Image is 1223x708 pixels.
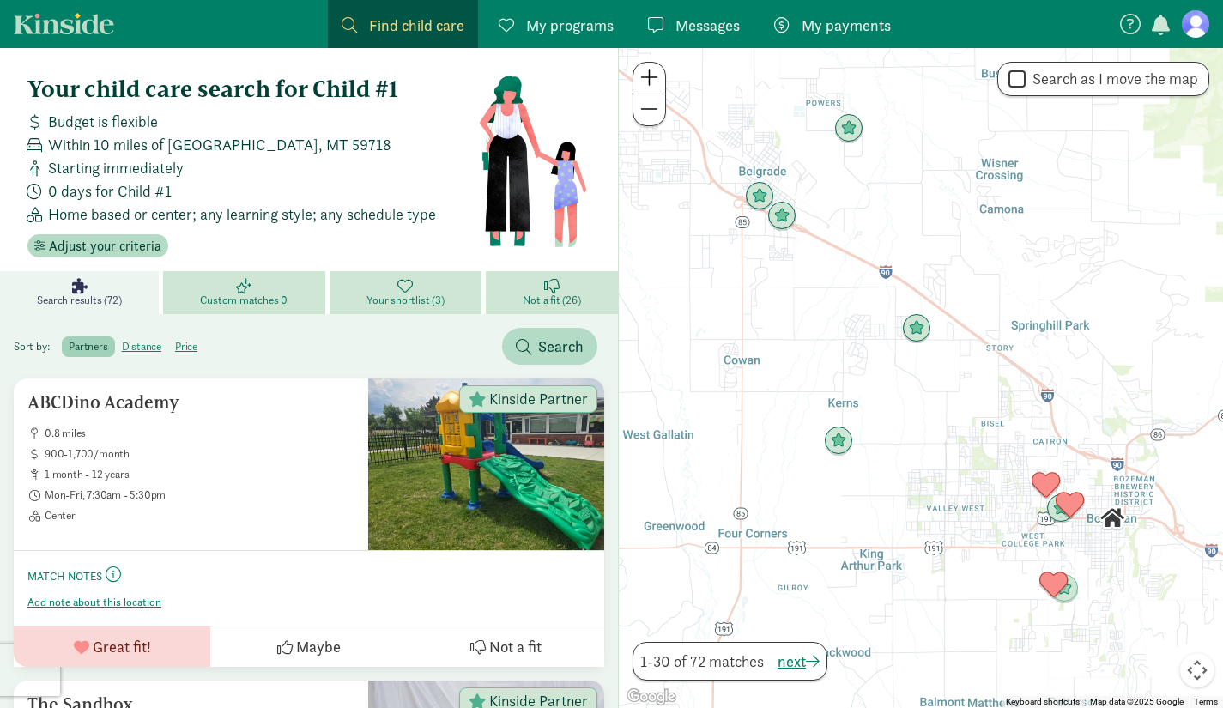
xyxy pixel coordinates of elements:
div: Click to see details [1043,567,1086,610]
span: Maybe [296,635,341,658]
div: Click to see details [1032,564,1075,607]
div: Click to see details [817,420,860,463]
span: Adjust your criteria [49,236,161,257]
button: Search [502,328,597,365]
span: Not a fit (26) [523,293,580,307]
a: Your shortlist (3) [330,271,486,314]
a: Kinside [14,13,114,34]
span: Starting immediately [48,156,184,179]
span: My programs [526,14,614,37]
span: 1-30 of 72 matches [640,650,764,673]
span: Sort by: [14,339,59,354]
span: 1 month - 12 years [45,468,354,481]
span: Search results (72) [37,293,121,307]
span: Messages [675,14,740,37]
span: Mon-Fri, 7:30am - 5:30pm [45,488,354,502]
button: Keyboard shortcuts [1006,696,1080,708]
span: Not a fit [489,635,542,658]
span: Center [45,509,354,523]
div: Click to see details [1049,484,1092,527]
h5: ABCDino Academy [27,392,354,413]
div: Click to see details [1039,487,1082,530]
span: Custom matches 0 [200,293,288,307]
img: Google [623,686,680,708]
label: Search as I move the map [1026,69,1198,89]
small: Match Notes [27,569,102,584]
a: Not a fit (26) [486,271,618,314]
button: Great fit! [14,626,210,667]
button: Not a fit [408,626,604,667]
a: Open this area in Google Maps (opens a new window) [623,686,680,708]
a: Custom matches 0 [163,271,330,314]
button: Map camera controls [1180,653,1214,687]
span: Kinside Partner [489,391,588,407]
label: distance [115,336,168,357]
div: Click to see details [760,195,803,238]
div: Click to see details [1025,464,1068,507]
button: Maybe [210,626,407,667]
a: Terms (opens in new tab) [1194,697,1218,706]
div: Click to see details [895,307,938,350]
span: Budget is flexible [48,110,158,133]
label: partners [62,336,114,357]
div: Click to see details [738,175,781,218]
span: My payments [802,14,891,37]
span: Map data ©2025 Google [1090,697,1184,706]
h4: Your child care search for Child #1 [27,76,478,103]
label: price [168,336,204,357]
span: Find child care [369,14,464,37]
span: Your shortlist (3) [366,293,444,307]
span: Search [538,335,584,358]
button: Adjust your criteria [27,234,168,258]
span: Within 10 miles of [GEOGRAPHIC_DATA], MT 59718 [48,133,391,156]
span: 0 days for Child #1 [48,179,172,203]
div: Click to see details [1091,497,1134,540]
span: Home based or center; any learning style; any schedule type [48,203,436,226]
span: Great fit! [93,635,151,658]
button: Add note about this location [27,596,161,609]
button: next [778,650,820,673]
div: Click to see details [827,107,870,150]
span: 900-1,700/month [45,447,354,461]
span: 0.8 miles [45,427,354,440]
